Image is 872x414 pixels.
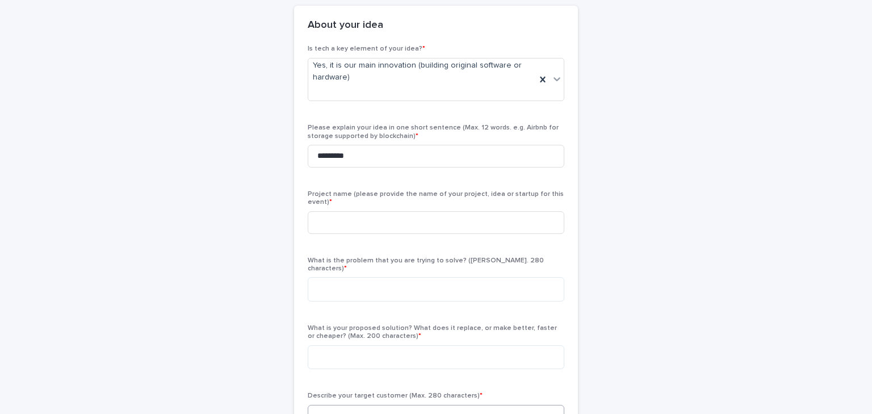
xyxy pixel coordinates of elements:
[308,325,557,340] span: What is your proposed solution? What does it replace, or make better, faster or cheaper? (Max. 20...
[313,60,531,83] span: Yes, it is our main innovation (building original software or hardware)
[308,392,483,399] span: Describe your target customer (Max. 280 characters)
[308,124,559,139] span: Please explain your idea in one short sentence (Max. 12 words. e.g. Airbnb for storage supported ...
[308,257,544,272] span: What is the problem that you are trying to solve? ([PERSON_NAME]. 280 characters)
[308,191,564,206] span: Project name (please provide the name of your project, idea or startup for this event)
[308,19,383,32] h2: About your idea
[308,45,425,52] span: Is tech a key element of your idea?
